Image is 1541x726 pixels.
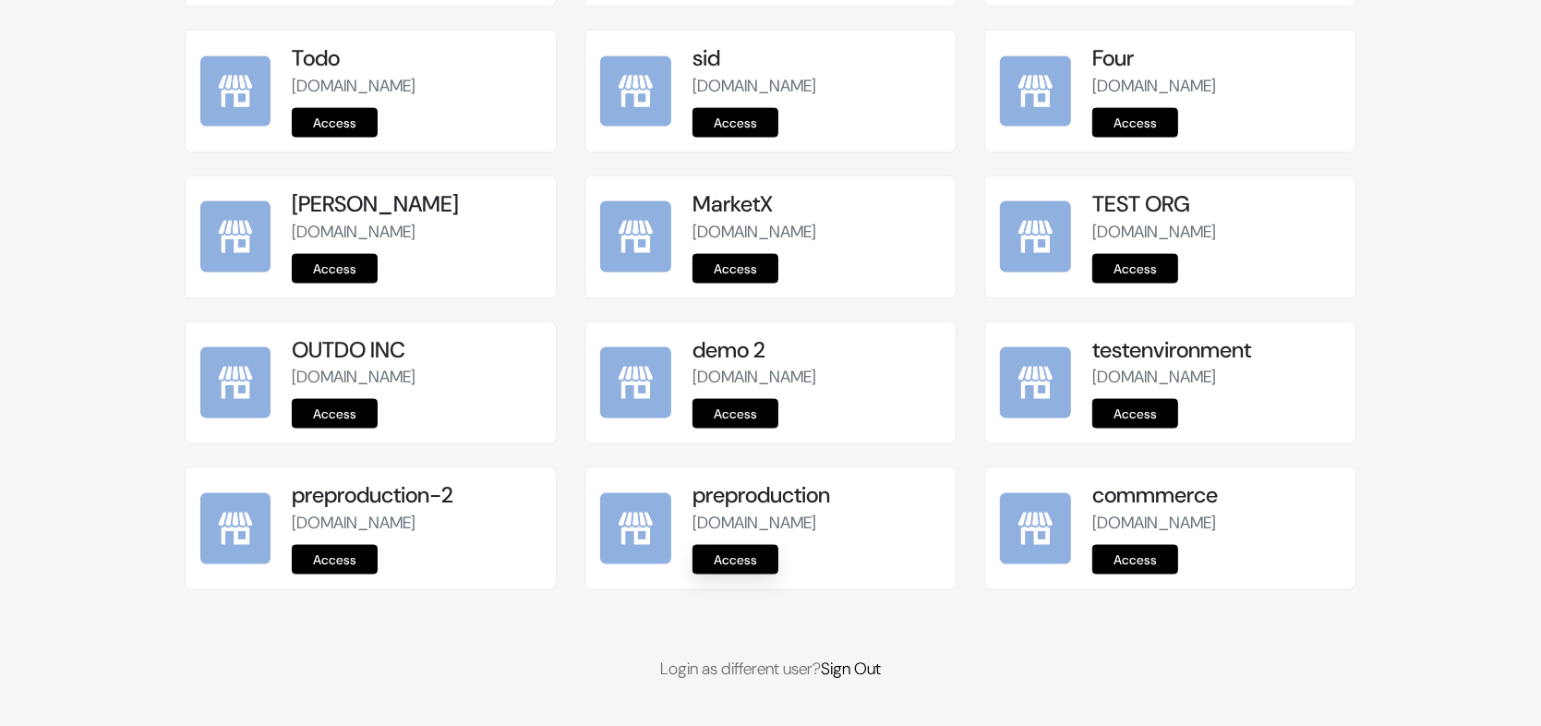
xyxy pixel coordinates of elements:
a: Access [292,399,378,429]
a: Access [692,108,778,138]
p: [DOMAIN_NAME] [1092,365,1341,390]
p: [DOMAIN_NAME] [1092,511,1341,536]
img: MarketX [600,201,671,272]
h5: preproduction [692,482,941,509]
img: Four [1000,56,1071,127]
img: sid [600,56,671,127]
a: Access [292,108,378,138]
p: [DOMAIN_NAME] [292,74,540,99]
h5: Four [1092,45,1341,72]
p: [DOMAIN_NAME] [292,365,540,390]
p: [DOMAIN_NAME] [692,511,941,536]
img: testenvironment [1000,347,1071,418]
p: [DOMAIN_NAME] [292,511,540,536]
p: [DOMAIN_NAME] [692,220,941,245]
h5: preproduction-2 [292,482,540,509]
a: Access [1092,399,1178,429]
h5: demo 2 [692,337,941,364]
img: preproduction-2 [200,493,271,564]
a: Access [1092,108,1178,138]
a: Access [692,545,778,575]
p: [DOMAIN_NAME] [692,74,941,99]
h5: Todo [292,45,540,72]
h5: [PERSON_NAME] [292,191,540,218]
a: Access [292,254,378,284]
h5: TEST ORG [1092,191,1341,218]
h5: commmerce [1092,482,1341,509]
img: preproduction [600,493,671,564]
h5: testenvironment [1092,337,1341,364]
a: Sign Out [821,658,881,680]
img: commmerce [1000,493,1071,564]
p: [DOMAIN_NAME] [1092,220,1341,245]
h5: MarketX [692,191,941,218]
img: Todo [200,56,271,127]
a: Access [692,399,778,429]
h5: sid [692,45,941,72]
img: OUTDO INC [200,347,271,418]
p: [DOMAIN_NAME] [292,220,540,245]
p: [DOMAIN_NAME] [1092,74,1341,99]
img: kamal Da [200,201,271,272]
img: demo 2 [600,347,671,418]
a: Access [1092,545,1178,575]
p: [DOMAIN_NAME] [692,365,941,390]
a: Access [1092,254,1178,284]
img: TEST ORG [1000,201,1071,272]
a: Access [292,545,378,575]
h5: OUTDO INC [292,337,540,364]
a: Access [692,254,778,284]
p: Login as different user? [185,657,1357,682]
